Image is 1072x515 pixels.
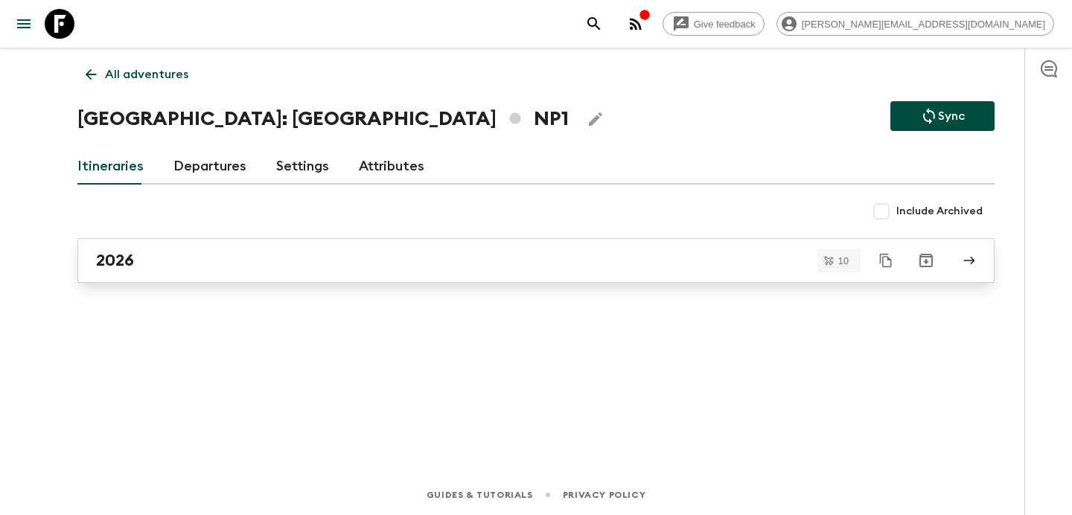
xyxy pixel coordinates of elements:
a: All adventures [77,60,197,89]
button: Duplicate [872,247,899,274]
span: 10 [829,256,858,266]
a: 2026 [77,238,995,283]
a: Give feedback [663,12,765,36]
span: Give feedback [686,19,764,30]
button: Edit Adventure Title [581,104,610,134]
a: Privacy Policy [563,487,645,503]
a: Itineraries [77,149,144,185]
p: All adventures [105,65,188,83]
div: [PERSON_NAME][EMAIL_ADDRESS][DOMAIN_NAME] [776,12,1054,36]
a: Attributes [359,149,424,185]
span: Include Archived [896,204,983,219]
button: menu [9,9,39,39]
p: Sync [938,107,965,125]
button: search adventures [579,9,609,39]
button: Sync adventure departures to the booking engine [890,101,995,131]
a: Settings [276,149,329,185]
h2: 2026 [96,251,134,270]
span: [PERSON_NAME][EMAIL_ADDRESS][DOMAIN_NAME] [794,19,1053,30]
button: Archive [911,246,941,275]
a: Departures [173,149,246,185]
a: Guides & Tutorials [427,487,533,503]
h1: [GEOGRAPHIC_DATA]: [GEOGRAPHIC_DATA] NP1 [77,104,569,134]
